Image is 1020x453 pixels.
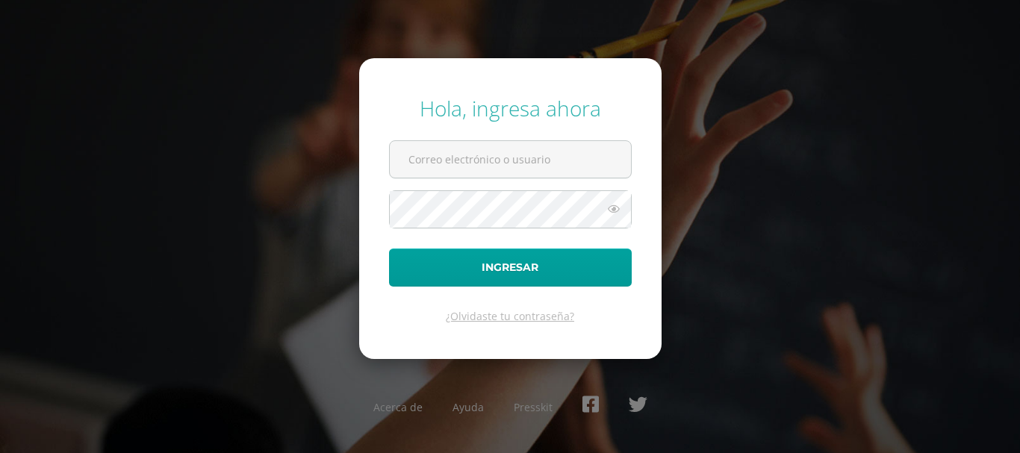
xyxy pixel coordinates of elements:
[373,400,423,414] a: Acerca de
[453,400,484,414] a: Ayuda
[390,141,631,178] input: Correo electrónico o usuario
[389,249,632,287] button: Ingresar
[514,400,553,414] a: Presskit
[389,94,632,122] div: Hola, ingresa ahora
[446,309,574,323] a: ¿Olvidaste tu contraseña?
